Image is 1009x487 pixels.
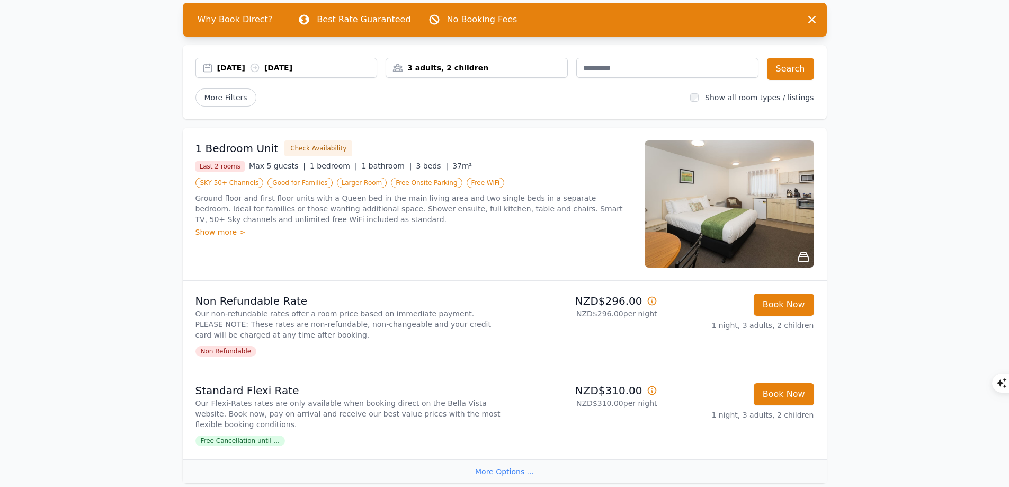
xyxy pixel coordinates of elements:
[217,63,377,73] div: [DATE] [DATE]
[416,162,449,170] span: 3 beds |
[452,162,472,170] span: 37m²
[447,13,517,26] p: No Booking Fees
[509,383,657,398] p: NZD$310.00
[317,13,410,26] p: Best Rate Guaranteed
[509,308,657,319] p: NZD$296.00 per night
[284,140,352,156] button: Check Availability
[195,346,257,357] span: Non Refundable
[195,383,501,398] p: Standard Flexi Rate
[249,162,306,170] span: Max 5 guests |
[195,161,245,172] span: Last 2 rooms
[183,459,827,483] div: More Options ...
[467,178,505,188] span: Free WiFi
[509,294,657,308] p: NZD$296.00
[189,9,281,30] span: Why Book Direct?
[195,436,285,446] span: Free Cancellation until ...
[337,178,387,188] span: Larger Room
[666,410,814,420] p: 1 night, 3 adults, 2 children
[754,383,814,405] button: Book Now
[195,398,501,430] p: Our Flexi-Rates rates are only available when booking direct on the Bella Vista website. Book now...
[195,178,264,188] span: SKY 50+ Channels
[767,58,814,80] button: Search
[391,178,462,188] span: Free Onsite Parking
[195,141,279,156] h3: 1 Bedroom Unit
[195,227,632,237] div: Show more >
[310,162,358,170] span: 1 bedroom |
[666,320,814,331] p: 1 night, 3 adults, 2 children
[361,162,412,170] span: 1 bathroom |
[195,88,256,107] span: More Filters
[386,63,567,73] div: 3 adults, 2 children
[705,93,814,102] label: Show all room types / listings
[509,398,657,409] p: NZD$310.00 per night
[195,308,501,340] p: Our non-refundable rates offer a room price based on immediate payment. PLEASE NOTE: These rates ...
[195,294,501,308] p: Non Refundable Rate
[195,193,632,225] p: Ground floor and first floor units with a Queen bed in the main living area and two single beds i...
[754,294,814,316] button: Book Now
[267,178,332,188] span: Good for Families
